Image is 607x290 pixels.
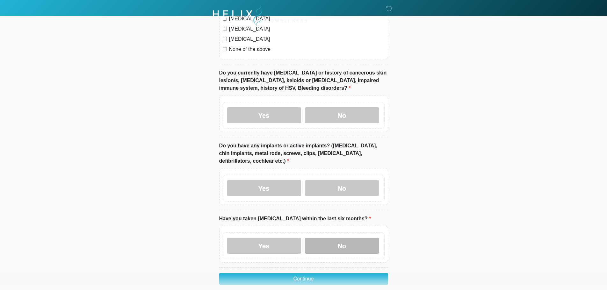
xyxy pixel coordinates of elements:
[305,238,379,254] label: No
[219,215,371,223] label: Have you taken [MEDICAL_DATA] within the last six months?
[213,5,307,27] img: Helix Biowellness Logo
[229,35,385,43] label: [MEDICAL_DATA]
[229,46,385,53] label: None of the above
[223,47,227,51] input: None of the above
[305,180,379,196] label: No
[223,37,227,41] input: [MEDICAL_DATA]
[227,107,301,123] label: Yes
[227,238,301,254] label: Yes
[305,107,379,123] label: No
[227,180,301,196] label: Yes
[219,142,388,165] label: Do you have any implants or active implants? ([MEDICAL_DATA], chin implants, metal rods, screws, ...
[219,273,388,285] button: Continue
[219,69,388,92] label: Do you currently have [MEDICAL_DATA] or history of cancerous skin lesion/s, [MEDICAL_DATA], keloi...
